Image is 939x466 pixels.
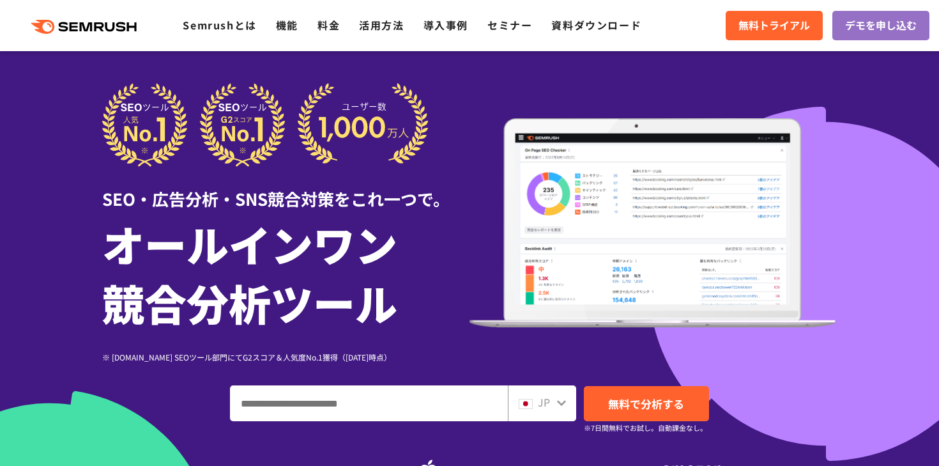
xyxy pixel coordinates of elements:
a: 導入事例 [424,17,468,33]
span: デモを申し込む [845,17,917,34]
span: 無料で分析する [608,396,684,412]
div: SEO・広告分析・SNS競合対策をこれ一つで。 [102,167,469,211]
span: JP [538,394,550,410]
a: 機能 [276,17,298,33]
span: 無料トライアル [738,17,810,34]
a: 資料ダウンロード [551,17,641,33]
a: 活用方法 [359,17,404,33]
h1: オールインワン 競合分析ツール [102,214,469,332]
a: 料金 [317,17,340,33]
small: ※7日間無料でお試し。自動課金なし。 [584,422,707,434]
a: セミナー [487,17,532,33]
div: ※ [DOMAIN_NAME] SEOツール部門にてG2スコア＆人気度No.1獲得（[DATE]時点） [102,351,469,363]
input: ドメイン、キーワードまたはURLを入力してください [231,386,507,421]
a: 無料トライアル [726,11,823,40]
a: Semrushとは [183,17,256,33]
a: デモを申し込む [832,11,929,40]
a: 無料で分析する [584,386,709,421]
